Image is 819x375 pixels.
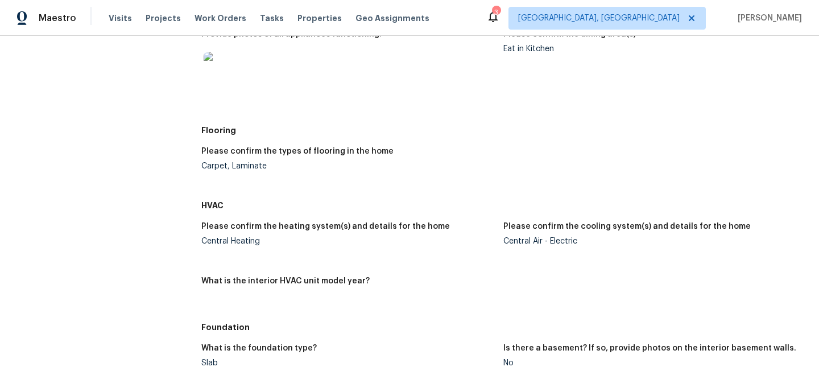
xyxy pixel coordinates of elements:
[201,237,494,245] div: Central Heating
[503,344,796,352] h5: Is there a basement? If so, provide photos on the interior basement walls.
[518,13,680,24] span: [GEOGRAPHIC_DATA], [GEOGRAPHIC_DATA]
[201,344,317,352] h5: What is the foundation type?
[39,13,76,24] span: Maestro
[201,277,370,285] h5: What is the interior HVAC unit model year?
[201,147,394,155] h5: Please confirm the types of flooring in the home
[733,13,802,24] span: [PERSON_NAME]
[503,222,751,230] h5: Please confirm the cooling system(s) and details for the home
[492,7,500,18] div: 3
[503,359,796,367] div: No
[109,13,132,24] span: Visits
[195,13,246,24] span: Work Orders
[201,222,450,230] h5: Please confirm the heating system(s) and details for the home
[201,162,494,170] div: Carpet, Laminate
[201,359,494,367] div: Slab
[146,13,181,24] span: Projects
[201,200,805,211] h5: HVAC
[503,237,796,245] div: Central Air - Electric
[201,322,805,333] h5: Foundation
[297,13,342,24] span: Properties
[260,14,284,22] span: Tasks
[503,45,796,53] div: Eat in Kitchen
[355,13,429,24] span: Geo Assignments
[201,125,805,136] h5: Flooring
